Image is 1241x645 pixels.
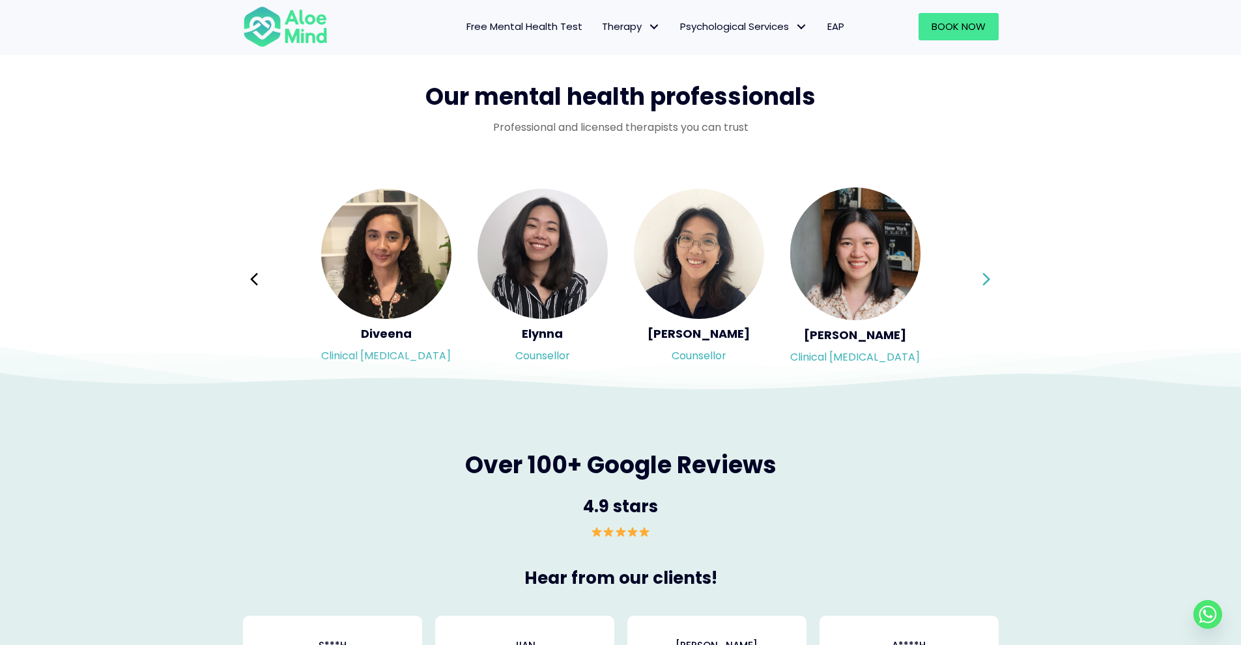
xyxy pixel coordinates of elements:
img: Aloe mind Logo [243,5,328,48]
span: Over 100+ Google Reviews [465,448,777,482]
span: Psychological Services [680,20,808,33]
img: ⭐ [603,527,614,537]
span: Therapy [602,20,661,33]
p: Professional and licensed therapists you can trust [243,120,999,135]
a: <h5>Elynna</h5><p>Counsellor</p> ElynnaCounsellor [478,189,608,370]
span: EAP [827,20,844,33]
a: TherapyTherapy: submenu [592,13,670,40]
span: Free Mental Health Test [466,20,582,33]
a: Free Mental Health Test [457,13,592,40]
span: Book Now [932,20,986,33]
span: Hear from our clients! [524,566,717,590]
a: <h5>Diveena</h5><p>Clinical psychologist</p> DiveenaClinical [MEDICAL_DATA] [321,189,451,370]
div: Slide 18 of 3 [634,187,764,371]
img: <h5>Diveena</h5><p>Clinical psychologist</p> [321,189,451,319]
img: ⭐ [639,527,649,537]
h5: [PERSON_NAME] [634,325,764,342]
a: Whatsapp [1193,600,1222,629]
h5: Elynna [478,325,608,342]
span: Psychological Services: submenu [792,18,811,36]
span: Therapy: submenu [645,18,664,36]
img: <h5>Emelyne</h5><p>Counsellor</p> [634,189,764,319]
img: ⭐ [616,527,626,537]
span: Our mental health professionals [425,80,816,113]
div: Slide 16 of 3 [321,187,451,371]
span: 4.9 stars [583,495,658,518]
nav: Menu [345,13,854,40]
img: ⭐ [627,527,638,537]
a: Book Now [919,13,999,40]
img: <h5>Chen Wen</h5><p>Clinical Psychologist</p> [790,187,920,320]
img: ⭐ [592,527,602,537]
a: EAP [818,13,854,40]
a: <h5>Emelyne</h5><p>Counsellor</p> [PERSON_NAME]Counsellor [634,189,764,370]
img: <h5>Elynna</h5><p>Counsellor</p> [478,189,608,319]
a: Psychological ServicesPsychological Services: submenu [670,13,818,40]
div: Slide 17 of 3 [478,187,608,371]
h5: Diveena [321,325,451,342]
